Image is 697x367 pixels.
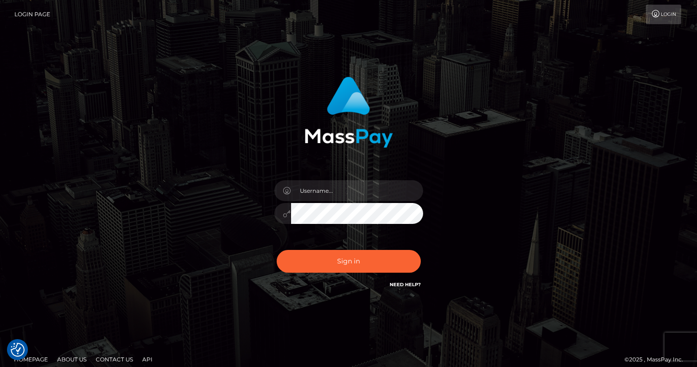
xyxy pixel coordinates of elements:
a: Contact Us [92,352,137,367]
img: MassPay Login [305,77,393,148]
a: API [139,352,156,367]
a: About Us [53,352,90,367]
img: Revisit consent button [11,343,25,357]
button: Sign in [277,250,421,273]
button: Consent Preferences [11,343,25,357]
a: Login Page [14,5,50,24]
input: Username... [291,180,423,201]
div: © 2025 , MassPay Inc. [624,354,690,365]
a: Need Help? [390,282,421,288]
a: Login [646,5,681,24]
a: Homepage [10,352,52,367]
